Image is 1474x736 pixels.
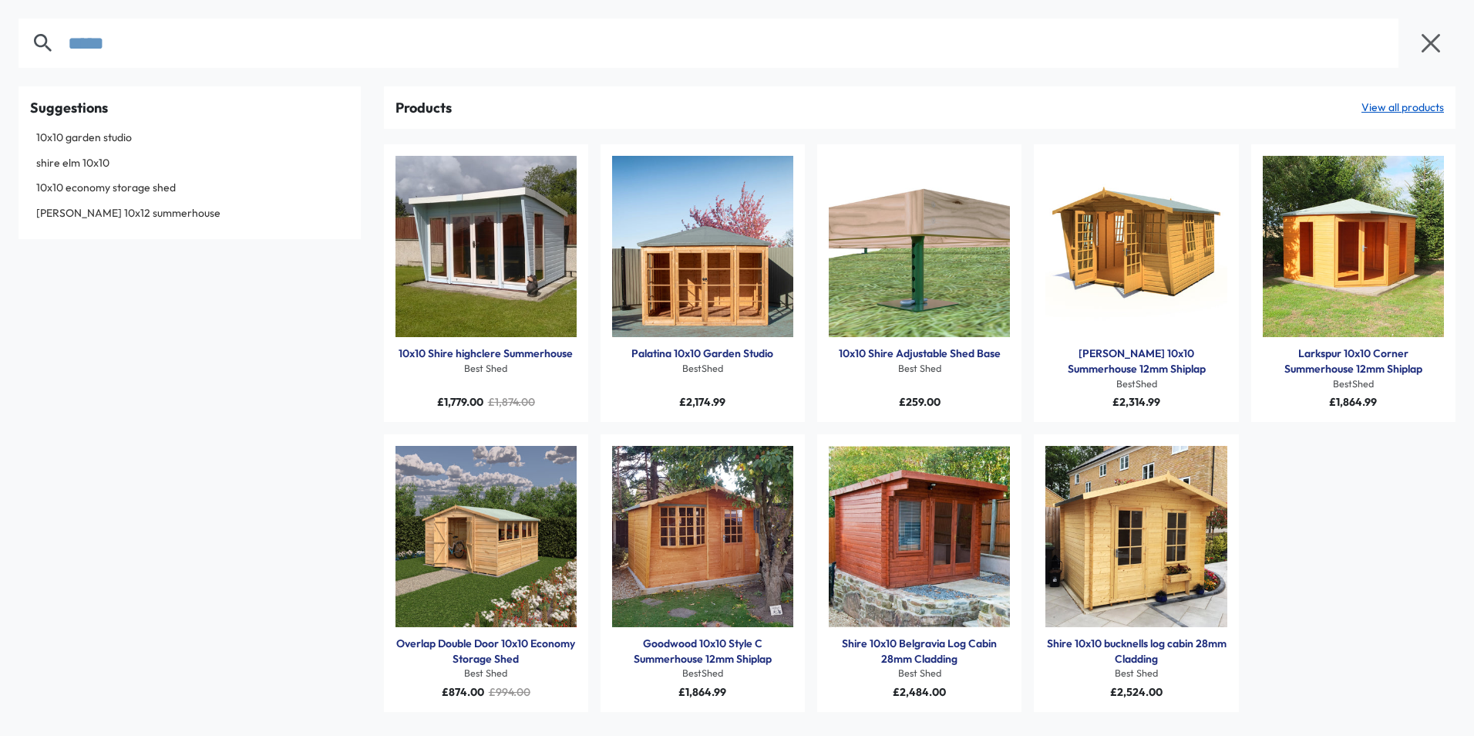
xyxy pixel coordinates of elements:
[612,667,793,680] div: BestShed
[829,362,1010,376] div: Best Shed
[829,346,1010,362] div: 10x10 Shire Adjustable Shed Base
[437,395,483,409] span: £1,779.00
[829,156,1010,337] a: Products: 10x10 Shire Adjustable Shed Base
[395,156,577,337] a: Products: 10x10 Shire highclere Summerhouse
[395,346,577,362] div: 10x10 Shire highclere Summerhouse
[30,98,349,117] div: Suggestions
[1263,346,1444,376] a: Larkspur 10x10 Corner Summerhouse 12mm Shiplap
[395,446,577,627] a: Products: Overlap Double Door 10x10 Economy Storage Shed
[395,636,577,667] a: Overlap Double Door 10x10 Economy Storage Shed
[899,395,941,409] span: £259.00
[489,685,530,699] span: £994.00
[612,636,793,667] a: Goodwood 10x10 Style C Summerhouse 12mm Shiplap
[395,98,452,117] div: Products
[829,636,1010,667] a: Shire 10x10 Belgravia Log Cabin 28mm Cladding
[679,395,725,409] span: £2,174.99
[1045,346,1227,376] a: [PERSON_NAME] 10x10 Summerhouse 12mm Shiplap
[1263,156,1444,337] a: Products: Larkspur 10x10 Corner Summerhouse 12mm Shiplap
[30,127,349,150] a: 10x10 garden studio
[893,685,946,699] span: £2,484.00
[612,156,793,337] a: Products: Palatina 10x10 Garden Studio
[30,177,349,200] a: 10x10 economy storage shed
[829,667,1010,680] div: Best Shed
[395,362,577,376] div: Best Shed
[829,446,1010,627] img: Shire 10x10 Belgravia Log Cabin 19mm Cladding - Best Shed
[1263,377,1444,391] div: BestShed
[399,346,573,362] a: 10x10 Shire highclere Summerhouse
[1112,395,1160,409] span: £2,314.99
[829,446,1010,627] a: Products: Shire 10x10 Belgravia Log Cabin 28mm Cladding
[1361,100,1444,116] a: View all products
[612,362,793,376] div: BestShed
[612,346,793,362] div: Palatina 10x10 Garden Studio
[678,685,726,699] span: £1,864.99
[30,152,349,175] a: shire elm 10x10
[1045,446,1227,627] a: Products: Shire 10x10 bucknells log cabin 28mm Cladding
[1045,667,1227,680] div: Best Shed
[631,346,773,362] a: Palatina 10x10 Garden Studio
[30,202,349,225] a: [PERSON_NAME] 10x12 summerhouse
[1045,636,1227,667] a: Shire 10x10 bucknells log cabin 28mm Cladding
[839,346,1001,362] a: 10x10 Shire Adjustable Shed Base
[442,685,484,699] span: £874.00
[612,446,793,627] a: Products: Goodwood 10x10 Style C Summerhouse 12mm Shiplap
[1045,346,1227,376] div: Beaulieu 10x10 Summerhouse 12mm Shiplap
[1329,395,1377,409] span: £1,864.99
[1045,446,1227,627] img: Shire 10x10 bucknells log cabin 28mm Cladding - Best Shed
[1110,685,1163,699] span: £2,524.00
[1045,377,1227,391] div: BestShed
[395,667,577,680] div: Best Shed
[1045,156,1227,337] a: Products: Beaulieu 10x10 Summerhouse 12mm Shiplap
[488,395,535,409] span: £1,874.00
